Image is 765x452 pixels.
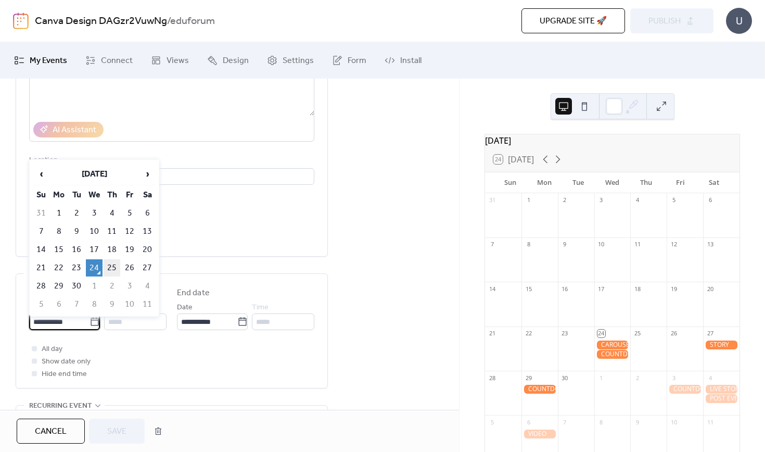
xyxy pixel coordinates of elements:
span: Connect [101,55,133,67]
td: 6 [50,296,67,313]
div: Sun [493,172,527,193]
div: 6 [706,196,714,204]
div: 29 [525,374,532,382]
div: 3 [670,374,678,382]
div: 18 [633,285,641,293]
div: 14 [488,285,496,293]
td: 22 [50,259,67,277]
div: 10 [670,418,678,426]
div: 8 [597,418,605,426]
span: Show date only [42,356,91,368]
div: 2 [633,374,641,382]
div: 19 [670,285,678,293]
div: COUNTDOWN -10 DAYS [594,350,631,359]
a: Form [324,46,374,74]
td: 13 [139,223,156,240]
a: Canva Design DAGzr2VuwNg [35,11,167,31]
div: Thu [629,172,663,193]
span: Upgrade site 🚀 [540,15,607,28]
a: Views [143,46,197,74]
td: 23 [68,259,85,277]
td: 3 [86,205,103,222]
td: 16 [68,241,85,258]
th: Sa [139,186,156,204]
span: Date [177,302,193,314]
td: 4 [139,278,156,295]
div: 11 [706,418,714,426]
div: 26 [670,330,678,337]
td: 2 [104,278,120,295]
td: 11 [104,223,120,240]
td: 25 [104,259,120,277]
a: Design [199,46,257,74]
button: Cancel [17,419,85,444]
th: Fr [121,186,138,204]
div: Location [29,154,312,167]
td: 24 [86,259,103,277]
td: 28 [33,278,49,295]
td: 14 [33,241,49,258]
td: 19 [121,241,138,258]
a: My Events [6,46,75,74]
div: 9 [561,241,569,248]
td: 10 [86,223,103,240]
th: We [86,186,103,204]
div: COUNTDOWN -1 DAY [667,385,703,394]
td: 7 [68,296,85,313]
td: 21 [33,259,49,277]
a: Connect [78,46,141,74]
div: 12 [670,241,678,248]
div: 6 [525,418,532,426]
div: POST EVENT CAROUSEL [703,394,739,403]
td: 29 [50,278,67,295]
span: Cancel [35,425,67,438]
td: 5 [121,205,138,222]
div: LIVE STORIES [703,385,739,394]
div: 23 [561,330,569,337]
div: 9 [633,418,641,426]
div: [DATE] [485,134,739,147]
div: 2 [561,196,569,204]
td: 31 [33,205,49,222]
button: Upgrade site 🚀 [521,8,625,33]
a: Settings [259,46,322,74]
td: 18 [104,241,120,258]
span: Hide end time [42,368,87,381]
div: 13 [706,241,714,248]
span: › [139,164,155,184]
td: 8 [86,296,103,313]
span: All day [42,343,62,356]
a: Install [377,46,429,74]
td: 7 [33,223,49,240]
img: logo [13,12,29,29]
span: My Events [30,55,67,67]
div: COUNTDOWN - 5 DAYS [521,385,558,394]
div: 16 [561,285,569,293]
div: 10 [597,241,605,248]
td: 27 [139,259,156,277]
div: 21 [488,330,496,337]
div: 5 [488,418,496,426]
div: 27 [706,330,714,337]
div: 7 [488,241,496,248]
div: Mon [527,172,561,193]
div: 17 [597,285,605,293]
div: 11 [633,241,641,248]
div: 5 [670,196,678,204]
td: 2 [68,205,85,222]
td: 17 [86,241,103,258]
div: End date [177,287,210,299]
td: 10 [121,296,138,313]
div: 20 [706,285,714,293]
th: [DATE] [50,163,138,185]
div: 31 [488,196,496,204]
th: Mo [50,186,67,204]
div: Wed [595,172,629,193]
div: 4 [706,374,714,382]
div: 4 [633,196,641,204]
td: 1 [50,205,67,222]
td: 20 [139,241,156,258]
div: 22 [525,330,532,337]
td: 30 [68,278,85,295]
